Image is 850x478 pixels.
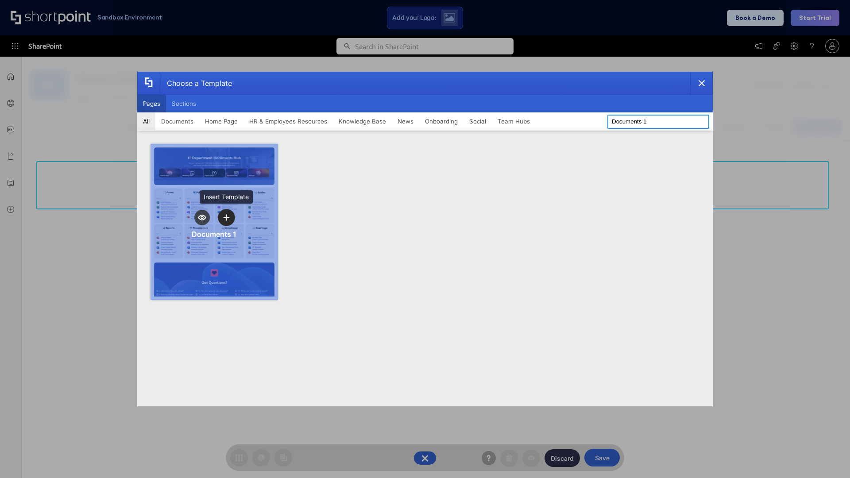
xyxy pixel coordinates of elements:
button: Sections [166,95,202,112]
button: Pages [137,95,166,112]
button: Social [464,112,492,130]
div: Choose a Template [160,72,232,94]
div: template selector [137,72,713,406]
button: Team Hubs [492,112,536,130]
button: News [392,112,419,130]
button: Documents [155,112,199,130]
input: Search [607,115,709,129]
button: Onboarding [419,112,464,130]
button: All [137,112,155,130]
button: HR & Employees Resources [243,112,333,130]
div: Documents 1 [192,230,236,239]
button: Knowledge Base [333,112,392,130]
button: Home Page [199,112,243,130]
iframe: Chat Widget [806,436,850,478]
